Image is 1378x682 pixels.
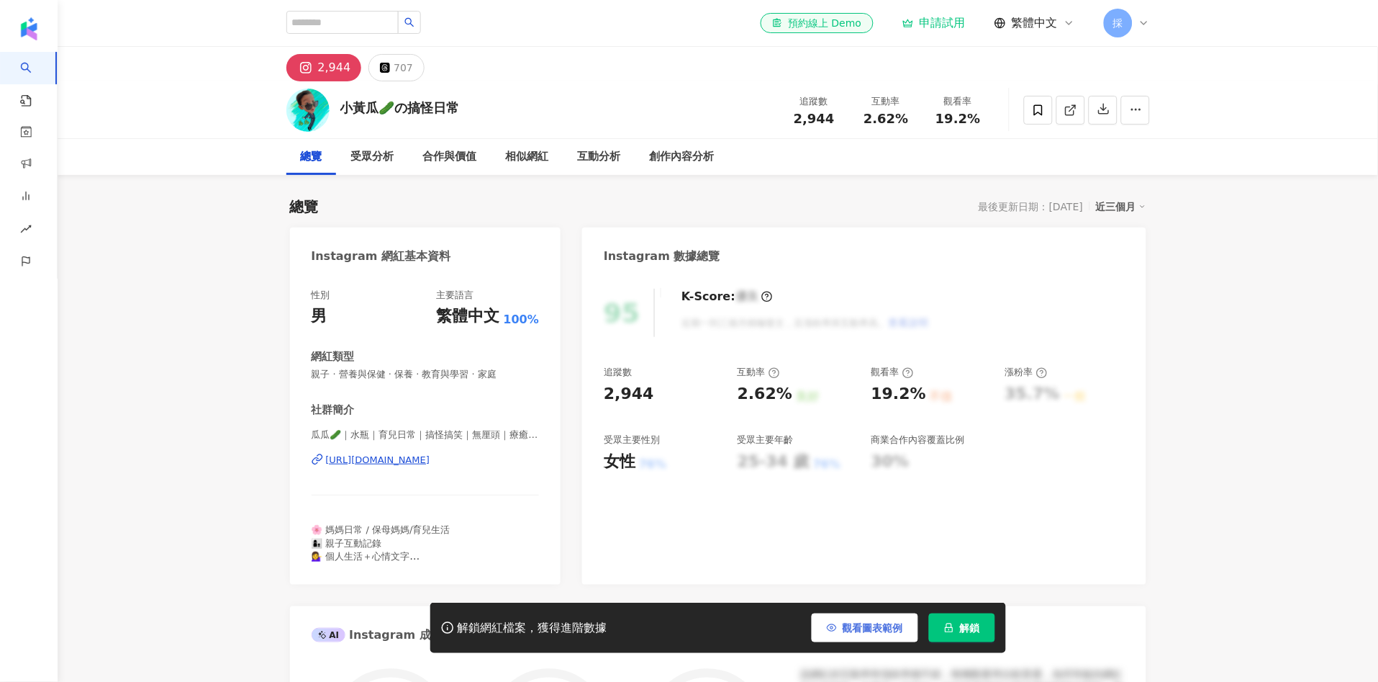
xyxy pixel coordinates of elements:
div: 最後更新日期：[DATE] [979,201,1083,212]
div: 追蹤數 [604,366,632,379]
div: 網紅類型 [312,349,355,364]
div: 受眾主要性別 [604,434,660,447]
div: 繁體中文 [437,305,500,328]
div: 19.2% [871,383,926,405]
div: 2,944 [604,383,654,405]
div: 女性 [604,451,635,473]
a: 申請試用 [902,16,966,30]
div: 合作與價值 [423,148,477,166]
div: 互動分析 [578,148,621,166]
button: 707 [368,54,425,81]
span: search [404,17,414,27]
div: 受眾分析 [351,148,394,166]
span: 19.2% [935,112,980,126]
span: 觀看圖表範例 [843,622,903,634]
div: K-Score : [681,289,773,305]
div: 近三個月 [1096,197,1146,216]
div: [URL][DOMAIN_NAME] [326,454,430,467]
div: 主要語言 [437,289,474,302]
span: 2,944 [794,111,835,126]
span: 繁體中文 [1012,15,1058,31]
a: search [20,52,49,108]
div: 漲粉率 [1005,366,1048,379]
div: 預約線上 Demo [772,16,861,30]
span: 採 [1113,15,1123,31]
span: 100% [504,312,539,328]
a: [URL][DOMAIN_NAME] [312,454,540,467]
div: 2,944 [318,58,351,78]
button: 2,944 [286,54,362,81]
span: lock [944,623,954,633]
span: 🌸 媽媽日常 / 保母媽媽/育兒生活 👩‍👦 親子互動記錄 💁‍♀️ 個人生活＋心情文字 📷 生活攝影＋家庭紀錄 🌿 育兒日常 | 水瓶寶寶媽咪 👶 二寶來報到｜分享媽媽心情×家庭點滴 帳號由媽... [312,524,484,627]
div: 小黃瓜🥒の搞怪日常 [340,99,460,117]
div: 觀看率 [871,366,914,379]
div: 總覽 [290,197,319,217]
div: 性別 [312,289,330,302]
div: 追蹤數 [787,94,842,109]
div: 解鎖網紅檔案，獲得進階數據 [458,621,607,636]
div: 總覽 [301,148,322,166]
img: KOL Avatar [286,89,330,132]
span: 瓜瓜🥒｜水瓶｜育兒日常｜搞怪搞笑｜無厘頭｜療癒 | cucumber0128 [312,429,540,441]
div: 男 [312,305,327,328]
div: Instagram 網紅基本資料 [312,248,451,264]
a: 預約線上 Demo [761,13,873,33]
div: 商業合作內容覆蓋比例 [871,434,965,447]
span: rise [20,215,32,247]
div: 社群簡介 [312,403,355,418]
button: 觀看圖表範例 [812,614,918,642]
div: 相似網紅 [506,148,549,166]
div: 707 [394,58,413,78]
img: logo icon [17,17,40,40]
span: 解鎖 [960,622,980,634]
div: 互動率 [859,94,914,109]
button: 解鎖 [929,614,995,642]
span: 2.62% [863,112,908,126]
div: 2.62% [738,383,792,405]
div: Instagram 數據總覽 [604,248,720,264]
div: 觀看率 [931,94,986,109]
div: 創作內容分析 [650,148,715,166]
div: 互動率 [738,366,780,379]
span: 親子 · 營養與保健 · 保養 · 教育與學習 · 家庭 [312,368,540,381]
div: 受眾主要年齡 [738,434,794,447]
